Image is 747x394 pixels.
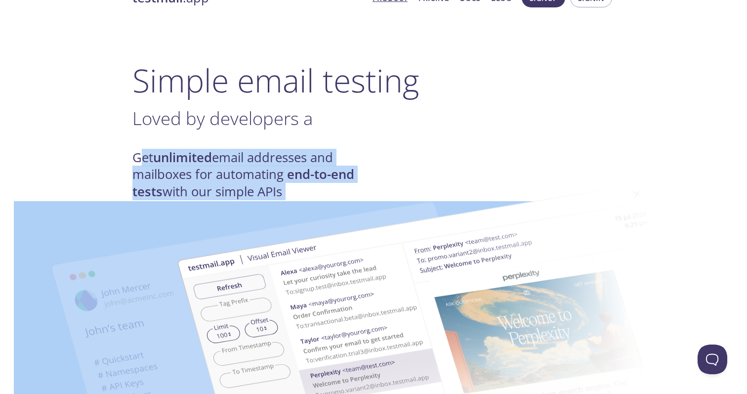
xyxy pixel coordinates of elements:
[698,345,727,374] iframe: Help Scout Beacon - Open
[132,166,354,200] strong: end-to-end tests
[153,149,212,166] strong: unlimited
[132,149,373,200] h4: Get email addresses and mailboxes for automating with our simple APIs
[132,106,313,131] span: Loved by developers a
[132,61,615,99] h1: Simple email testing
